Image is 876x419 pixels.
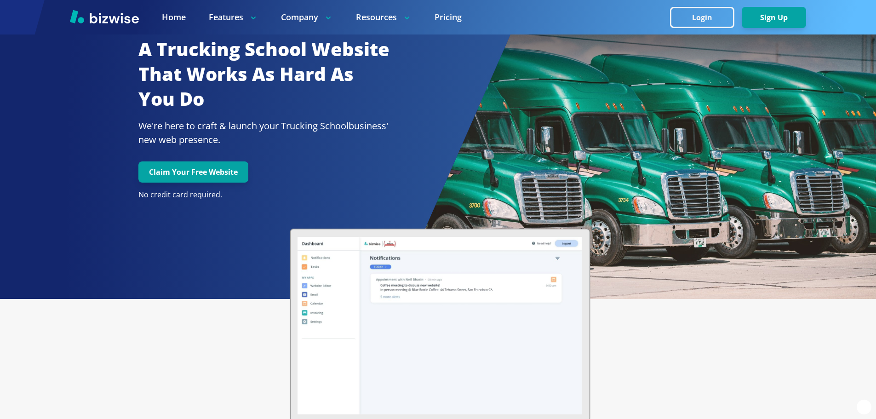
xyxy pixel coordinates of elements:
img: Bizwise Logo [70,10,139,23]
button: Login [670,7,734,28]
p: No credit card required. [138,190,394,200]
a: Pricing [435,11,462,23]
a: Claim Your Free Website [138,168,248,177]
p: We're here to craft & launch your Trucking School business' new web presence. [138,119,394,147]
a: Home [162,11,186,23]
button: Claim Your Free Website [138,161,248,183]
button: Sign Up [742,7,806,28]
p: Features [209,11,258,23]
a: Login [670,13,742,22]
a: Sign Up [742,13,806,22]
p: Resources [356,11,412,23]
h2: a Trucking School Website That Works As Hard As You Do [138,37,394,112]
p: Company [281,11,333,23]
